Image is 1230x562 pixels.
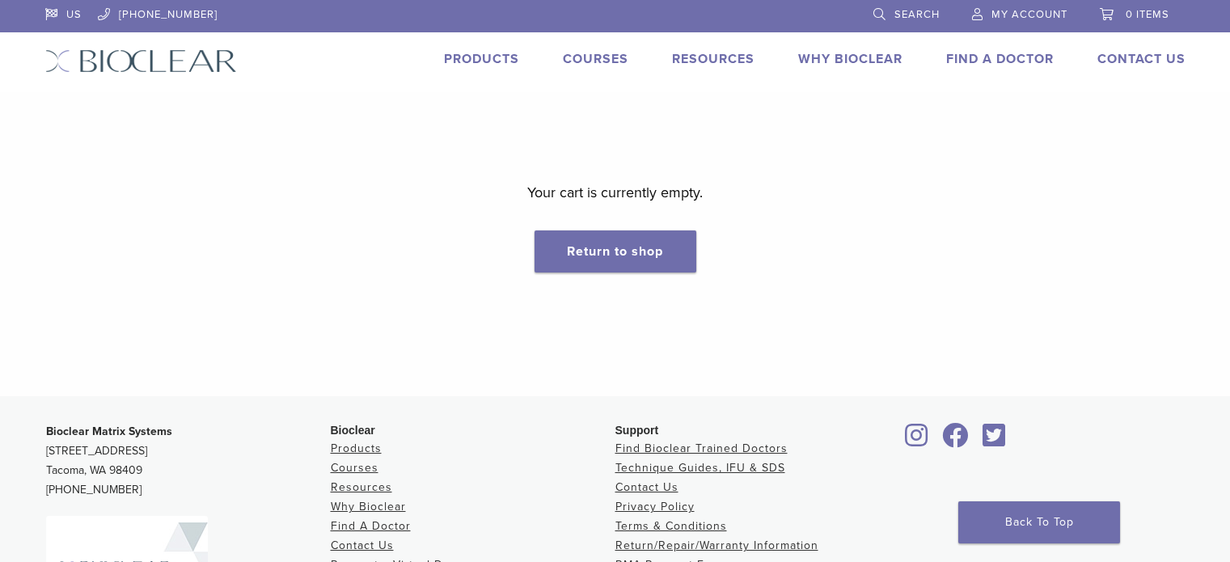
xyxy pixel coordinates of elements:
p: [STREET_ADDRESS] Tacoma, WA 98409 [PHONE_NUMBER] [46,422,331,500]
a: Return/Repair/Warranty Information [615,539,818,552]
a: Products [444,51,519,67]
a: Products [331,442,382,455]
a: Courses [563,51,628,67]
a: Find A Doctor [331,519,411,533]
a: Return to shop [535,230,696,273]
span: Bioclear [331,424,375,437]
a: Bioclear [937,433,974,449]
a: Resources [672,51,754,67]
a: Contact Us [1097,51,1186,67]
a: Courses [331,461,378,475]
span: 0 items [1126,8,1169,21]
a: Bioclear [978,433,1012,449]
a: Why Bioclear [798,51,902,67]
a: Privacy Policy [615,500,695,513]
a: Terms & Conditions [615,519,727,533]
span: My Account [991,8,1067,21]
a: Contact Us [331,539,394,552]
strong: Bioclear Matrix Systems [46,425,172,438]
span: Search [894,8,940,21]
a: Why Bioclear [331,500,406,513]
a: Find Bioclear Trained Doctors [615,442,788,455]
a: Bioclear [900,433,934,449]
a: Back To Top [958,501,1120,543]
a: Contact Us [615,480,678,494]
a: Technique Guides, IFU & SDS [615,461,785,475]
p: Your cart is currently empty. [527,180,703,205]
span: Support [615,424,659,437]
img: Bioclear [45,49,237,73]
a: Find A Doctor [946,51,1054,67]
a: Resources [331,480,392,494]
